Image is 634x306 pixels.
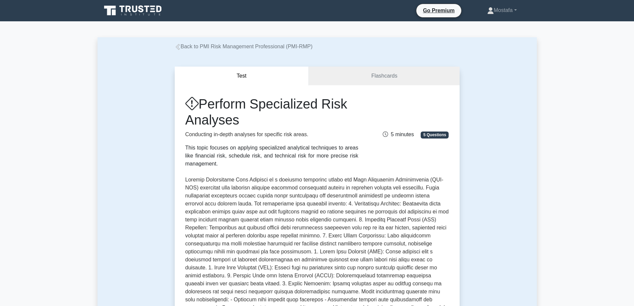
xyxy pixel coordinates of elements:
[185,131,358,139] p: Conducting in-depth analyses for specific risk areas.
[185,96,358,128] h1: Perform Specialized Risk Analyses
[471,4,533,17] a: Mostafa
[175,67,309,86] button: Test
[383,132,414,137] span: 5 minutes
[421,132,449,138] span: 5 Questions
[185,144,358,168] div: This topic focuses on applying specialized analytical techniques to areas like financial risk, sc...
[309,67,459,86] a: Flashcards
[419,6,459,15] a: Go Premium
[175,44,313,49] a: Back to PMI Risk Management Professional (PMI-RMP)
